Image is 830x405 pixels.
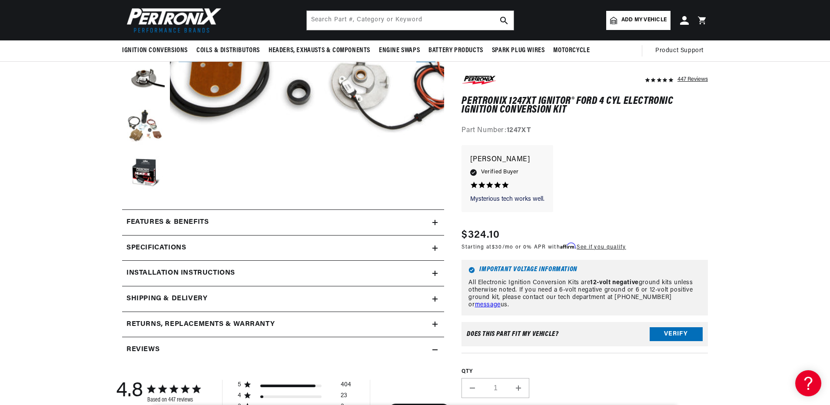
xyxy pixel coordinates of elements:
[238,381,351,392] div: 5 star by 404 reviews
[196,46,260,55] span: Coils & Distributors
[590,279,639,286] strong: 12-volt negative
[126,319,275,330] h2: Returns, Replacements & Warranty
[192,40,264,61] summary: Coils & Distributors
[264,40,375,61] summary: Headers, Exhausts & Components
[492,245,502,250] span: $30
[461,126,708,137] div: Part Number:
[238,392,351,403] div: 4 star by 23 reviews
[375,40,424,61] summary: Engine Swaps
[269,46,370,55] span: Headers, Exhausts & Components
[553,46,590,55] span: Motorcycle
[122,153,166,196] button: Load image 6 in gallery view
[560,243,575,249] span: Affirm
[126,268,235,279] h2: Installation instructions
[481,168,518,177] span: Verified Buyer
[122,286,444,312] summary: Shipping & Delivery
[677,74,708,84] div: 447 Reviews
[424,40,488,61] summary: Battery Products
[116,380,143,403] div: 4.8
[467,331,558,338] div: Does This part fit My vehicle?
[122,261,444,286] summary: Installation instructions
[461,97,708,115] h1: PerTronix 1247XT Ignitor® Ford 4 cyl Electronic Ignition Conversion Kit
[122,46,188,55] span: Ignition Conversions
[122,105,166,148] button: Load image 5 in gallery view
[147,397,200,403] div: Based on 447 reviews
[621,16,667,24] span: Add my vehicle
[468,279,701,309] p: All Electronic Ignition Conversion Kits are ground kits unless otherwise noted. If you need a 6-v...
[470,195,544,204] p: Mysterious tech works well.
[126,217,209,228] h2: Features & Benefits
[488,40,549,61] summary: Spark Plug Wires
[341,392,347,403] div: 23
[307,11,514,30] input: Search Part #, Category or Keyword
[461,368,708,376] label: QTY
[122,312,444,337] summary: Returns, Replacements & Warranty
[468,267,701,273] h6: Important Voltage Information
[461,228,500,243] span: $324.10
[379,46,420,55] span: Engine Swaps
[507,127,531,134] strong: 1247XT
[126,293,207,305] h2: Shipping & Delivery
[122,337,444,362] summary: Reviews
[122,5,222,35] img: Pertronix
[122,210,444,235] summary: Features & Benefits
[122,57,166,100] button: Load image 4 in gallery view
[238,381,242,389] div: 5
[549,40,594,61] summary: Motorcycle
[470,154,544,166] p: [PERSON_NAME]
[650,328,703,342] button: Verify
[492,46,545,55] span: Spark Plug Wires
[461,243,626,252] p: Starting at /mo or 0% APR with .
[341,381,351,392] div: 404
[655,40,708,61] summary: Product Support
[122,236,444,261] summary: Specifications
[428,46,483,55] span: Battery Products
[475,302,501,308] a: message
[126,344,159,355] h2: Reviews
[655,46,704,56] span: Product Support
[495,11,514,30] button: search button
[126,242,186,254] h2: Specifications
[577,245,626,250] a: See if you qualify - Learn more about Affirm Financing (opens in modal)
[122,40,192,61] summary: Ignition Conversions
[606,11,671,30] a: Add my vehicle
[238,392,242,400] div: 4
